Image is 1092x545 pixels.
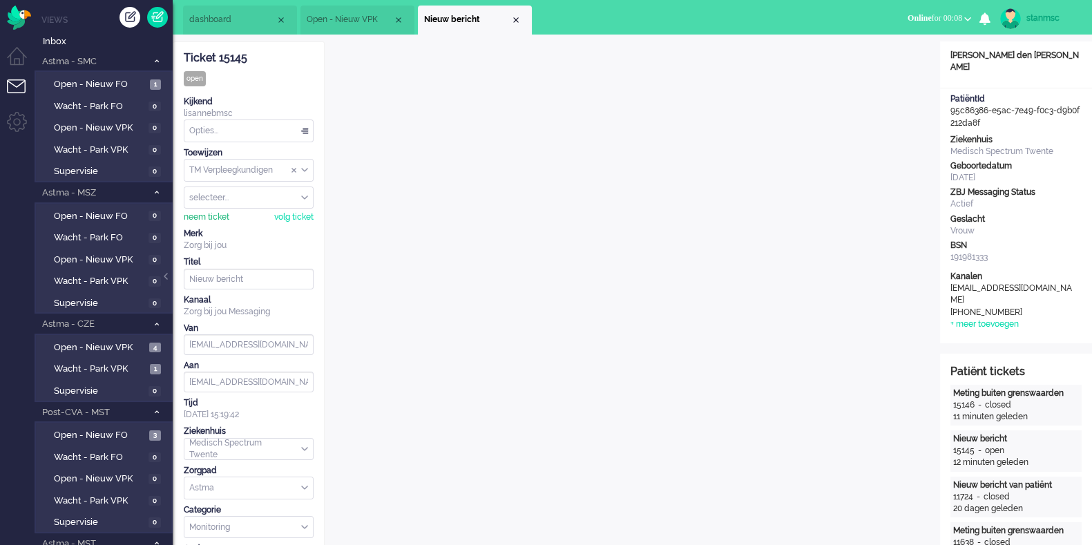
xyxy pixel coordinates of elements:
li: Tickets menu [7,79,38,111]
a: Supervisie 0 [40,163,171,178]
div: ZBJ Messaging Status [950,187,1082,198]
li: View [300,6,414,35]
li: Dashboard [183,6,297,35]
a: Supervisie 0 [40,295,171,310]
img: flow_omnibird.svg [7,6,31,30]
a: Supervisie 0 [40,514,171,529]
div: Van [184,323,314,334]
div: 11 minuten geleden [953,411,1079,423]
div: Kanalen [950,271,1082,283]
div: Ziekenhuis [184,426,314,437]
a: Wacht - Park VPK 0 [40,273,171,288]
div: PatiëntId [950,93,1082,105]
div: Geboortedatum [950,160,1082,172]
div: Close tab [393,15,404,26]
div: 12 minuten geleden [953,457,1079,468]
body: Rich Text Area. Press ALT-0 for help. [6,6,591,30]
div: Zorgpad [184,465,314,477]
span: 0 [149,255,161,265]
div: closed [985,399,1011,411]
span: 0 [149,211,161,221]
span: Open - Nieuw FO [54,210,145,223]
span: Wacht - Park VPK [54,144,145,157]
div: volg ticket [274,211,314,223]
a: Wacht - Park FO 0 [40,229,171,245]
button: Onlinefor 00:08 [899,8,979,28]
span: Open - Nieuw VPK [54,122,145,135]
span: Open - Nieuw FO [54,429,146,442]
div: Vrouw [950,225,1082,237]
div: Close tab [276,15,287,26]
div: Titel [184,256,314,268]
span: Wacht - Park FO [54,451,145,464]
a: Open - Nieuw VPK 0 [40,119,171,135]
div: Medisch Spectrum Twente [950,146,1082,157]
a: Supervisie 0 [40,383,171,398]
div: - [975,445,985,457]
div: BSN [950,240,1082,251]
span: 0 [149,386,161,396]
div: 15146 [953,399,975,411]
div: Merk [184,228,314,240]
span: Wacht - Park VPK [54,363,146,376]
div: Zorg bij jou Messaging [184,306,314,318]
span: Astma - SMC [40,55,147,68]
span: Astma - MSZ [40,187,147,200]
div: Kijkend [184,96,314,108]
span: Supervisie [54,165,145,178]
span: Open - Nieuw VPK [54,254,145,267]
a: Open - Nieuw FO 3 [40,427,171,442]
a: Open - Nieuw FO 0 [40,208,171,223]
a: Wacht - Park FO 0 [40,98,171,113]
div: [PERSON_NAME] den [PERSON_NAME] [940,50,1092,73]
div: Assign User [184,187,314,209]
div: Close tab [510,15,521,26]
a: Omnidesk [7,9,31,19]
a: Open - Nieuw FO 1 [40,76,171,91]
div: closed [984,491,1010,503]
div: Nieuw bericht van patiënt [953,479,1079,491]
a: Inbox [40,33,173,48]
div: 15145 [953,445,975,457]
div: Actief [950,198,1082,210]
div: 95c86386-e5ac-7e49-f0c3-d9b0f212da8f [940,93,1092,128]
span: Supervisie [54,297,145,310]
span: Post-CVA - MST [40,406,147,419]
div: Creëer ticket [119,7,140,28]
span: Wacht - Park FO [54,100,145,113]
a: Open - Nieuw VPK 0 [40,251,171,267]
div: [EMAIL_ADDRESS][DOMAIN_NAME] [950,283,1075,306]
span: Open - Nieuw VPK [307,14,393,26]
span: 4 [149,343,161,353]
div: Zorg bij jou [184,240,314,251]
div: Ziekenhuis [950,134,1082,146]
div: neem ticket [184,211,229,223]
a: Wacht - Park VPK 0 [40,493,171,508]
li: Dashboard menu [7,47,38,78]
div: Geslacht [950,213,1082,225]
span: Wacht - Park VPK [54,495,145,508]
div: - [975,399,985,411]
span: 3 [149,430,161,441]
span: 0 [149,123,161,133]
div: Toewijzen [184,147,314,159]
a: stanmsc [997,8,1078,29]
li: 15145 [418,6,532,35]
div: stanmsc [1026,11,1078,25]
span: Wacht - Park FO [54,231,145,245]
div: open [985,445,1004,457]
div: 191981333 [950,251,1082,263]
span: 0 [149,474,161,484]
span: Online [908,13,932,23]
img: avatar [1000,8,1021,29]
a: Wacht - Park FO 0 [40,449,171,464]
span: 1 [150,364,161,374]
a: Wacht - Park VPK 0 [40,142,171,157]
a: Open - Nieuw VPK 0 [40,470,171,486]
li: Onlinefor 00:08 [899,4,979,35]
span: 0 [149,166,161,177]
li: Admin menu [7,112,38,143]
div: [DATE] 15:19:42 [184,397,314,421]
span: Supervisie [54,385,145,398]
div: Meting buiten grenswaarden [953,525,1079,537]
